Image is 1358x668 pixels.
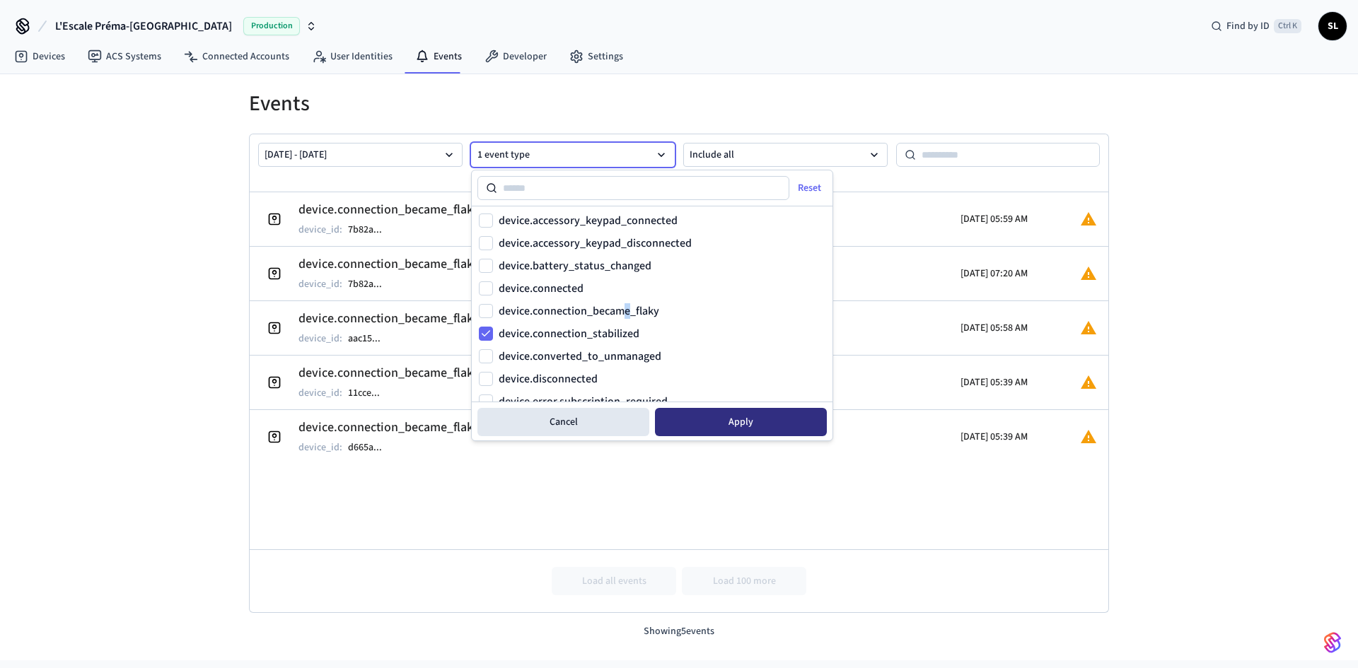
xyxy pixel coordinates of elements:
[655,408,827,436] button: Apply
[1200,13,1313,39] div: Find by IDCtrl K
[404,44,473,69] a: Events
[499,351,661,362] label: device.converted_to_unmanaged
[173,44,301,69] a: Connected Accounts
[499,215,678,226] label: device.accessory_keypad_connected
[345,439,396,456] button: d665a...
[499,238,692,249] label: device.accessory_keypad_disconnected
[298,277,342,291] p: device_id :
[499,396,668,407] label: device.error.subscription_required
[298,309,480,329] h2: device.connection_became_flaky
[258,143,463,167] button: [DATE] - [DATE]
[471,143,675,167] button: 1 event type
[298,418,480,438] h2: device.connection_became_flaky
[298,200,480,220] h2: device.connection_became_flaky
[961,321,1028,335] p: [DATE] 05:58 AM
[345,385,394,402] button: 11cce...
[1226,19,1270,33] span: Find by ID
[473,44,558,69] a: Developer
[298,254,480,274] h2: device.connection_became_flaky
[1274,19,1301,33] span: Ctrl K
[243,17,300,35] span: Production
[298,440,342,455] p: device_id :
[345,276,396,293] button: 7b82a...
[1324,631,1341,654] img: SeamLogoGradient.69752ec5.svg
[961,430,1028,444] p: [DATE] 05:39 AM
[298,332,342,346] p: device_id :
[499,305,659,317] label: device.connection_became_flaky
[298,223,342,237] p: device_id :
[55,18,232,35] span: L'Escale Préma-[GEOGRAPHIC_DATA]
[683,143,888,167] button: Include all
[499,260,651,271] label: device.battery_status_changed
[787,177,835,199] button: Reset
[298,386,342,400] p: device_id :
[298,363,480,383] h2: device.connection_became_flaky
[961,266,1028,281] p: [DATE] 07:20 AM
[1318,12,1347,40] button: SL
[249,624,1109,639] p: Showing 5 events
[345,330,395,347] button: aac15...
[463,168,573,191] button: Reset event type filter
[558,44,634,69] a: Settings
[961,375,1028,389] p: [DATE] 05:39 AM
[1320,13,1345,39] span: SL
[961,212,1028,226] p: [DATE] 05:59 AM
[477,408,649,436] button: Cancel
[76,44,173,69] a: ACS Systems
[499,283,584,294] label: device.connected
[249,91,1109,117] h1: Events
[499,373,598,385] label: device.disconnected
[345,221,396,238] button: 7b82a...
[301,44,404,69] a: User Identities
[499,328,639,339] label: device.connection_stabilized
[3,44,76,69] a: Devices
